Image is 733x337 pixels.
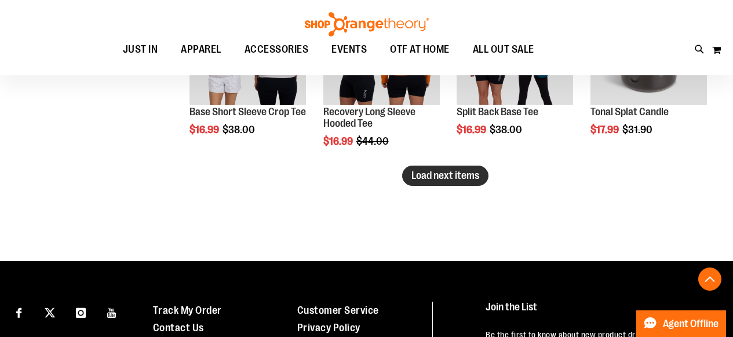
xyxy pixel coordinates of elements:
span: $17.99 [590,124,621,135]
img: Shop Orangetheory [303,12,431,36]
span: $44.00 [356,135,391,147]
span: $16.99 [323,135,355,147]
span: Load next items [411,170,479,181]
a: Visit our Youtube page [102,302,122,322]
span: JUST IN [123,36,158,63]
span: ACCESSORIES [245,36,309,63]
a: Privacy Policy [297,322,360,334]
img: Twitter [45,307,55,318]
a: Visit our Instagram page [71,302,91,322]
span: $38.00 [490,124,524,135]
a: Visit our X page [40,302,60,322]
button: Agent Offline [636,310,726,337]
a: Track My Order [153,305,222,316]
span: $38.00 [223,124,257,135]
a: Contact Us [153,322,204,334]
button: Load next items [402,166,488,186]
span: $16.99 [457,124,488,135]
h4: Join the List [486,302,713,323]
span: OTF AT HOME [390,36,450,63]
a: Split Back Base Tee [457,106,538,118]
span: $31.90 [622,124,654,135]
a: Visit our Facebook page [9,302,29,322]
a: Base Short Sleeve Crop Tee [189,106,306,118]
span: $16.99 [189,124,221,135]
span: EVENTS [331,36,367,63]
a: Tonal Splat Candle [590,106,669,118]
span: Agent Offline [663,318,719,329]
button: Back To Top [698,268,721,291]
a: Recovery Long Sleeve Hooded Tee [323,106,415,129]
a: Customer Service [297,305,379,316]
span: APPAREL [181,36,221,63]
span: ALL OUT SALE [473,36,534,63]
